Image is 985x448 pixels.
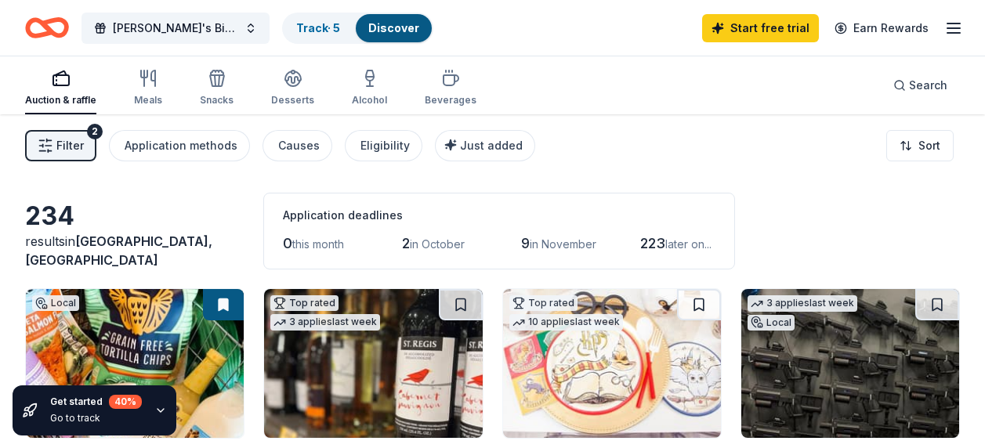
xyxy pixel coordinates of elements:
div: Auction & raffle [25,94,96,107]
span: [GEOGRAPHIC_DATA], [GEOGRAPHIC_DATA] [25,233,212,268]
div: Top rated [270,295,339,311]
button: Sort [886,130,954,161]
div: Application deadlines [283,206,715,225]
span: this month [292,237,344,251]
button: Auction & raffle [25,63,96,114]
div: 234 [25,201,244,232]
div: results [25,232,244,269]
a: Earn Rewards [825,14,938,42]
button: Application methods [109,130,250,161]
div: Meals [134,94,162,107]
a: Start free trial [702,14,819,42]
button: Desserts [271,63,314,114]
div: Alcohol [352,94,387,107]
div: Eligibility [360,136,410,155]
div: Top rated [509,295,578,311]
span: 9 [521,235,530,251]
div: 3 applies last week [748,295,857,312]
button: Meals [134,63,162,114]
span: Sort [918,136,940,155]
button: Filter2 [25,130,96,161]
button: Just added [435,130,535,161]
span: later on... [665,237,712,251]
div: Beverages [425,94,476,107]
div: Local [32,295,79,311]
span: 223 [640,235,665,251]
span: 2 [402,235,410,251]
div: 3 applies last week [270,314,380,331]
div: Causes [278,136,320,155]
div: Local [748,315,795,331]
button: Causes [263,130,332,161]
div: 10 applies last week [509,314,623,331]
button: Track· 5Discover [282,13,433,44]
span: in [25,233,212,268]
img: Image for Tac Ops Laser Tag [741,289,959,438]
div: Desserts [271,94,314,107]
button: Snacks [200,63,234,114]
div: Snacks [200,94,234,107]
span: in October [410,237,465,251]
div: Application methods [125,136,237,155]
button: Alcohol [352,63,387,114]
a: Home [25,9,69,46]
span: [PERSON_NAME]'s Birthday [PERSON_NAME] [113,19,238,38]
div: 40 % [109,395,142,409]
span: Search [909,76,947,95]
button: Eligibility [345,130,422,161]
button: Beverages [425,63,476,114]
a: Discover [368,21,419,34]
button: Search [881,70,960,101]
span: in November [530,237,596,251]
a: Track· 5 [296,21,340,34]
img: Image for Soulberry Market [26,289,244,438]
img: Image for Total Wine [264,289,482,438]
div: Go to track [50,412,142,425]
span: Filter [56,136,84,155]
div: Get started [50,395,142,409]
img: Image for Oriental Trading [503,289,721,438]
button: [PERSON_NAME]'s Birthday [PERSON_NAME] [81,13,270,44]
span: 0 [283,235,292,251]
span: Just added [460,139,523,152]
div: 2 [87,124,103,139]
